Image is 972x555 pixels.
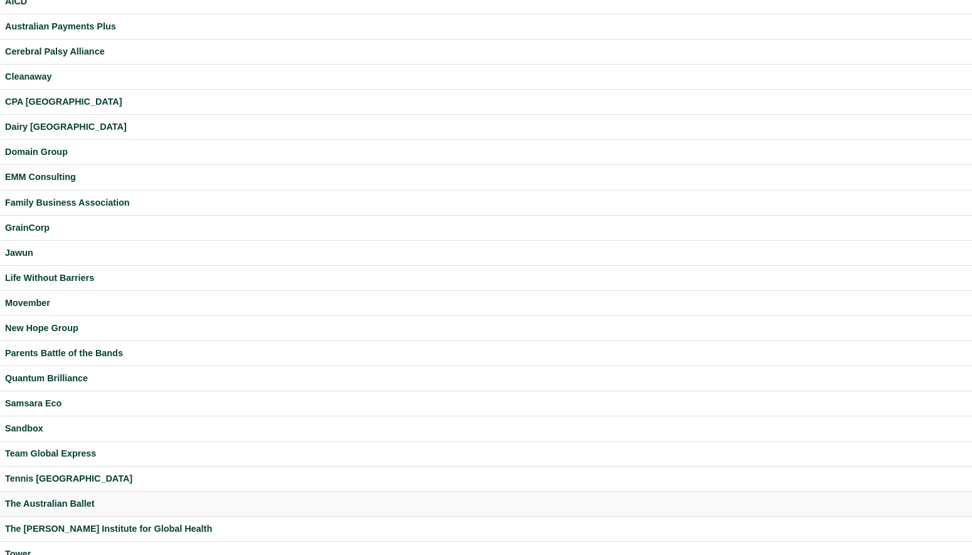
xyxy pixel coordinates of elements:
a: Cerebral Palsy Alliance [5,45,967,59]
a: GrainCorp [5,221,967,235]
a: New Hope Group [5,321,967,336]
a: Dairy [GEOGRAPHIC_DATA] [5,120,967,134]
a: Jawun [5,246,967,260]
a: Cleanaway [5,70,967,84]
a: Family Business Association [5,196,967,210]
a: Life Without Barriers [5,271,967,285]
a: Australian Payments Plus [5,19,967,34]
a: The [PERSON_NAME] Institute for Global Health [5,522,967,536]
a: CPA [GEOGRAPHIC_DATA] [5,95,967,109]
a: Domain Group [5,145,967,159]
a: Quantum Brilliance [5,371,967,386]
a: Movember [5,296,967,310]
a: Team Global Express [5,447,967,461]
a: Tennis [GEOGRAPHIC_DATA] [5,472,967,486]
a: Sandbox [5,421,967,436]
a: The Australian Ballet [5,497,967,511]
a: Parents Battle of the Bands [5,346,967,361]
a: Samsara Eco [5,396,967,411]
a: EMM Consulting [5,170,967,184]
